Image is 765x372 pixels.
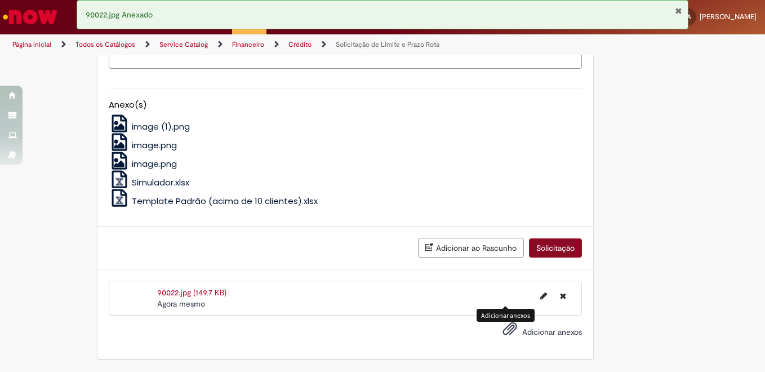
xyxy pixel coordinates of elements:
a: image.png [109,139,177,151]
span: Template Padrão (acima de 10 clientes).xlsx [132,195,318,207]
span: 90022.jpg Anexado [86,10,153,20]
a: Financeiro [232,40,264,49]
button: Editar nome de arquivo 90022.jpg [533,287,554,305]
a: Simulador.xlsx [109,176,190,188]
span: [PERSON_NAME] [700,12,757,21]
a: Página inicial [12,40,51,49]
span: image.png [132,158,177,170]
a: Crédito [288,40,312,49]
span: Adicionar anexos [522,327,582,338]
span: Agora mesmo [157,299,205,309]
a: Template Padrão (acima de 10 clientes).xlsx [109,195,318,207]
span: image.png [132,139,177,151]
ul: Trilhas de página [8,34,501,55]
a: 90022.jpg (149.7 KB) [157,287,226,298]
button: Excluir 90022.jpg [553,287,573,305]
h5: Anexo(s) [109,100,582,110]
img: ServiceNow [1,6,59,28]
button: Solicitação [529,238,582,258]
div: Adicionar anexos [477,309,535,322]
a: Solicitação de Limite e Prazo Rota [336,40,439,49]
a: image (1).png [109,121,190,132]
a: image.png [109,158,177,170]
span: Simulador.xlsx [132,176,189,188]
time: 29/08/2025 11:04:07 [157,299,205,309]
a: Todos os Catálogos [75,40,135,49]
a: Service Catalog [159,40,208,49]
button: Adicionar ao Rascunho [418,238,524,258]
button: Fechar Notificação [675,6,682,15]
button: Adicionar anexos [500,318,520,344]
span: image (1).png [132,121,190,132]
